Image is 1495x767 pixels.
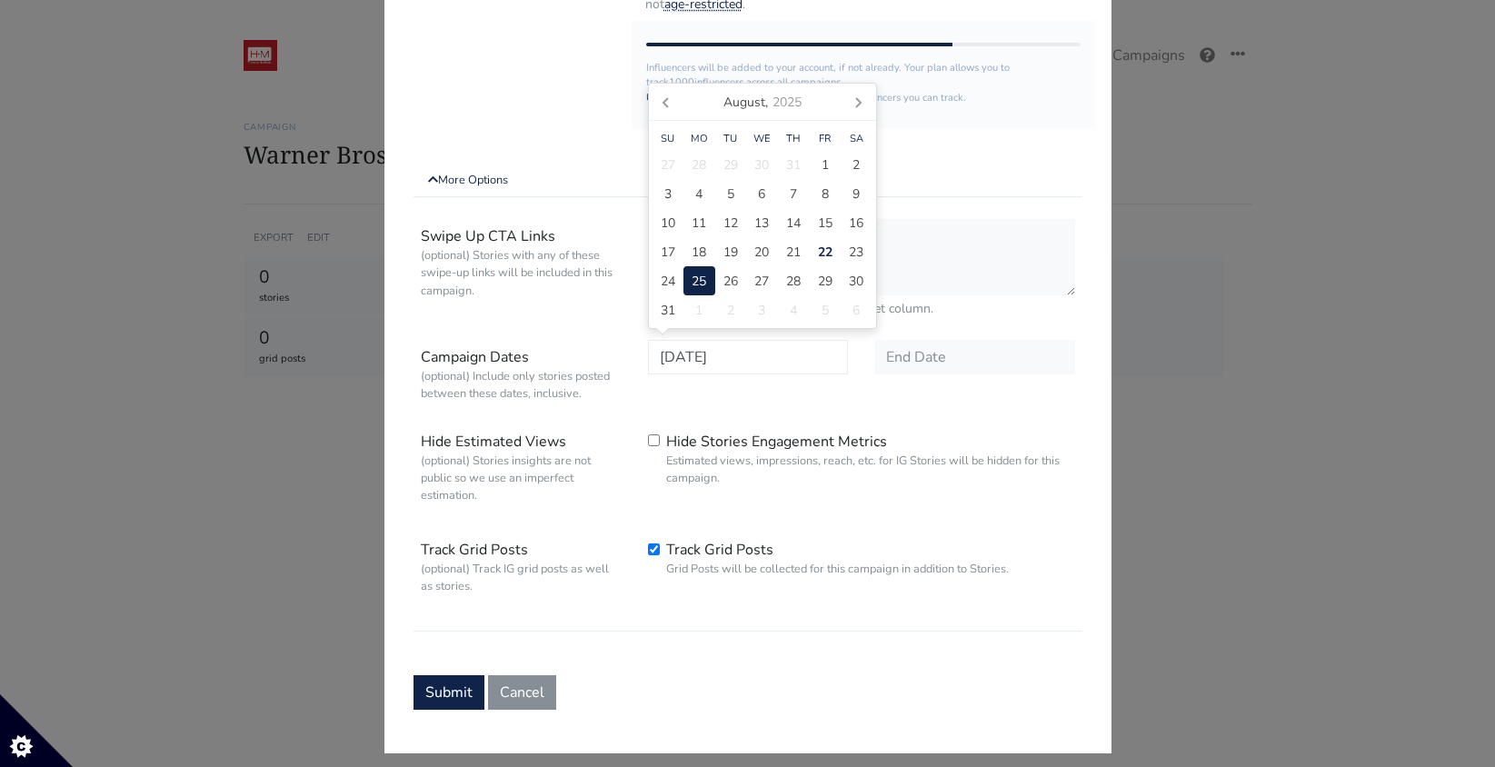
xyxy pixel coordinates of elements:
[727,184,734,204] span: 5
[632,21,1096,128] div: Influencers will be added to your account, if not already. Your plan allows you to track influenc...
[666,539,1009,578] label: Track Grid Posts
[852,184,860,204] span: 9
[849,243,863,262] span: 23
[407,424,634,512] label: Hide Estimated Views
[661,243,675,262] span: 17
[818,272,832,291] span: 29
[661,155,675,174] span: 27
[790,184,797,204] span: 7
[822,184,829,204] span: 8
[849,214,863,233] span: 16
[692,214,706,233] span: 11
[716,87,809,116] div: August,
[786,272,801,291] span: 28
[809,132,841,147] div: Fr
[778,132,810,147] div: Th
[648,340,848,374] input: Date in YYYY-MM-DD format
[648,543,660,555] input: Track Grid PostsGrid Posts will be collected for this campaign in addition to Stories.
[786,155,801,174] span: 31
[661,301,675,320] span: 31
[664,184,672,204] span: 3
[666,431,1075,487] label: Hide Stories Engagement Metrics
[646,91,1081,106] p: to increase the number of influencers you can track.
[692,155,706,174] span: 28
[666,453,1075,487] small: Estimated views, impressions, reach, etc. for IG Stories will be hidden for this campaign.
[727,301,734,320] span: 2
[754,214,769,233] span: 13
[723,243,738,262] span: 19
[407,219,634,318] label: Swipe Up CTA Links
[414,675,484,710] button: Submit
[421,247,621,300] small: (optional) Stories with any of these swipe-up links will be included in this campaign.
[421,453,621,505] small: (optional) Stories insights are not public so we use an imperfect estimation.
[723,272,738,291] span: 26
[875,340,1075,374] input: Date in YYYY-MM-DD format
[646,91,733,105] a: Upgrade your plan
[715,132,747,147] div: Tu
[653,132,684,147] div: Su
[841,132,872,147] div: Sa
[758,301,765,320] span: 3
[692,243,706,262] span: 18
[849,272,863,291] span: 30
[407,340,634,409] label: Campaign Dates
[414,164,1082,197] a: More Options
[661,214,675,233] span: 10
[758,184,765,204] span: 6
[692,272,706,291] span: 25
[648,434,660,446] input: Hide Stories Engagement MetricsEstimated views, impressions, reach, etc. for IG Stories will be h...
[695,184,703,204] span: 4
[754,243,769,262] span: 20
[822,301,829,320] span: 5
[661,272,675,291] span: 24
[790,301,797,320] span: 4
[421,368,621,403] small: (optional) Include only stories posted between these dates, inclusive.
[754,155,769,174] span: 30
[683,132,715,147] div: Mo
[822,155,829,174] span: 1
[488,675,556,710] button: Cancel
[723,214,738,233] span: 12
[666,561,1009,578] small: Grid Posts will be collected for this campaign in addition to Stories.
[754,272,769,291] span: 27
[852,301,860,320] span: 6
[818,243,832,262] span: 22
[723,155,738,174] span: 29
[407,533,634,602] label: Track Grid Posts
[786,243,801,262] span: 21
[852,155,860,174] span: 2
[818,214,832,233] span: 15
[746,132,778,147] div: We
[421,561,621,595] small: (optional) Track IG grid posts as well as stories.
[772,93,802,112] i: 2025
[786,214,801,233] span: 14
[695,301,703,320] span: 1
